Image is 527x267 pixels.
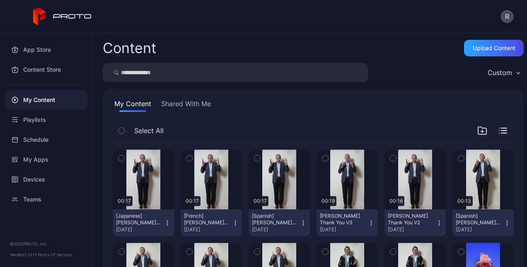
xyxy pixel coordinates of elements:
div: Upload Content [473,45,515,51]
button: [PERSON_NAME] Thank You V3[DATE] [317,209,378,236]
a: App Store [5,40,87,60]
div: Custom [488,68,512,77]
a: Schedule [5,130,87,150]
div: [DATE] [320,226,368,233]
button: My Content [113,99,153,112]
button: [Japanese] [PERSON_NAME] Thank You V2[DATE] [113,209,174,236]
div: [DATE] [184,226,232,233]
button: Custom [483,63,524,82]
a: Content Store [5,60,87,80]
a: Terms Of Service [37,252,72,257]
span: Select All [134,126,164,136]
button: Upload Content [464,40,524,56]
button: Shared With Me [160,99,213,112]
button: [PERSON_NAME] Thank You V2[DATE] [384,209,446,236]
a: My Apps [5,150,87,170]
div: [Spanish] David Banks Thank You V2 [252,213,297,226]
span: Version 1.13.1 • [10,252,37,257]
div: [DATE] [116,226,164,233]
button: R [500,10,514,23]
div: [DATE] [456,226,504,233]
div: [Japanese] David Banks Thank You V2 [116,213,162,226]
a: Devices [5,170,87,189]
div: David Banks Thank You V3 [320,213,365,226]
button: [Spanish] [PERSON_NAME] C-Suite Thank You V1 (English)[DATE] [452,209,514,236]
div: Content [103,41,156,55]
button: [French] [PERSON_NAME] Thank You V2[DATE] [181,209,242,236]
a: My Content [5,90,87,110]
div: [French] David Banks Thank You V2 [184,213,230,226]
div: © 2025 PROTO, Inc. [10,240,82,247]
div: [Spanish] David Banks C-Suite Thank You V1 (English) [456,213,501,226]
div: [DATE] [388,226,436,233]
button: [Spanish] [PERSON_NAME] Thank You V2[DATE] [249,209,310,236]
a: Teams [5,189,87,209]
a: Playlists [5,110,87,130]
div: [DATE] [252,226,300,233]
div: David Banks Thank You V2 [388,213,433,226]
